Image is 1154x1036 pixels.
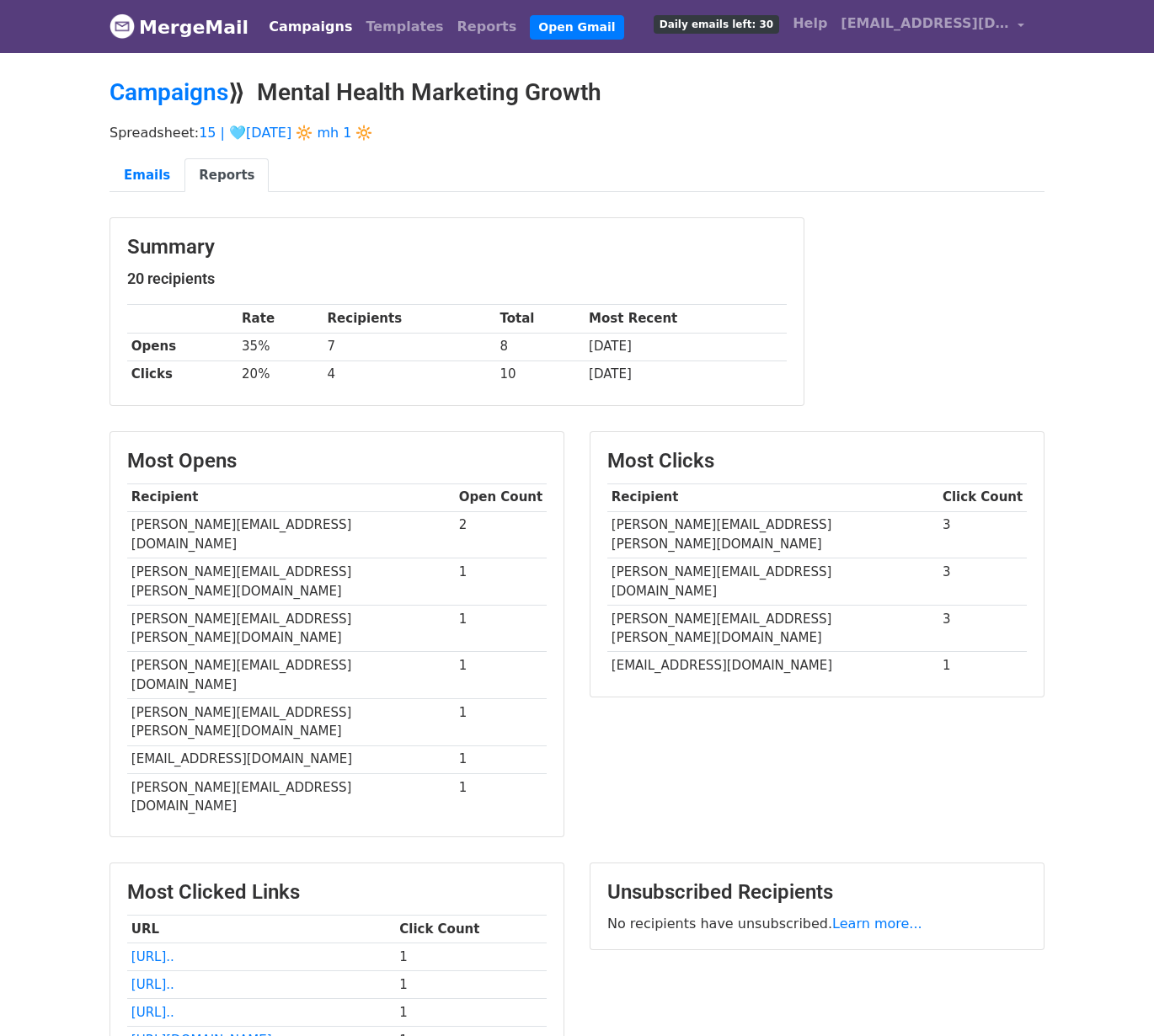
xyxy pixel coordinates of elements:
td: 4 [323,360,496,388]
a: Emails [110,158,184,193]
a: 15 | 🩵[DATE] 🔆 mh 1 🔆 [199,125,372,141]
td: 3 [938,511,1027,558]
p: No recipients have unsubscribed. [607,915,1027,932]
th: Opens [127,333,238,360]
td: 1 [455,699,547,746]
td: 1 [938,652,1027,680]
td: [PERSON_NAME][EMAIL_ADDRESS][PERSON_NAME][DOMAIN_NAME] [127,558,455,606]
p: Spreadsheet: [110,124,1044,142]
th: Open Count [455,483,547,511]
th: URL [127,916,395,943]
td: [PERSON_NAME][EMAIL_ADDRESS][PERSON_NAME][DOMAIN_NAME] [607,511,938,558]
a: Campaigns [110,78,228,106]
td: 1 [455,773,547,820]
td: 1 [455,652,547,699]
td: [PERSON_NAME][EMAIL_ADDRESS][PERSON_NAME][DOMAIN_NAME] [127,699,455,746]
th: Recipients [323,305,496,333]
td: 1 [395,971,547,999]
td: [PERSON_NAME][EMAIL_ADDRESS][PERSON_NAME][DOMAIN_NAME] [127,605,455,652]
th: Total [496,305,585,333]
td: [DATE] [585,333,787,360]
td: 3 [938,558,1027,606]
a: Reports [451,10,524,44]
a: Campaigns [262,10,359,44]
a: [URL].. [131,949,174,964]
td: 8 [496,333,585,360]
h3: Most Clicks [607,449,1027,473]
td: [PERSON_NAME][EMAIL_ADDRESS][DOMAIN_NAME] [127,773,455,820]
td: 1 [455,745,547,773]
td: 1 [395,943,547,971]
td: [EMAIL_ADDRESS][DOMAIN_NAME] [127,745,455,773]
a: Learn more... [832,916,922,932]
a: Daily emails left: 30 [647,7,786,40]
h3: Most Clicked Links [127,880,547,905]
h3: Summary [127,235,787,259]
iframe: Chat Widget [1070,955,1154,1036]
a: Reports [184,158,269,193]
th: Recipient [607,483,938,511]
th: Clicks [127,360,238,388]
h5: 20 recipients [127,270,787,288]
td: 1 [455,605,547,652]
th: Rate [238,305,323,333]
th: Click Count [395,916,547,943]
span: Daily emails left: 30 [654,15,779,34]
a: [URL].. [131,1005,174,1020]
th: Click Count [938,483,1027,511]
a: Help [786,7,834,40]
h3: Most Opens [127,449,547,473]
td: 35% [238,333,323,360]
h3: Unsubscribed Recipients [607,880,1027,905]
a: MergeMail [110,9,248,45]
td: [PERSON_NAME][EMAIL_ADDRESS][DOMAIN_NAME] [607,558,938,606]
a: Open Gmail [530,15,623,40]
td: 10 [496,360,585,388]
a: [EMAIL_ADDRESS][DOMAIN_NAME] [834,7,1031,46]
th: Recipient [127,483,455,511]
a: Templates [359,10,450,44]
td: 1 [395,999,547,1027]
td: [DATE] [585,360,787,388]
span: [EMAIL_ADDRESS][DOMAIN_NAME] [841,13,1009,34]
td: [PERSON_NAME][EMAIL_ADDRESS][DOMAIN_NAME] [127,511,455,558]
td: 20% [238,360,323,388]
td: 7 [323,333,496,360]
td: [EMAIL_ADDRESS][DOMAIN_NAME] [607,652,938,680]
a: [URL].. [131,977,174,992]
th: Most Recent [585,305,787,333]
td: [PERSON_NAME][EMAIL_ADDRESS][DOMAIN_NAME] [127,652,455,699]
td: 1 [455,558,547,606]
h2: ⟫ Mental Health Marketing Growth [110,78,1044,107]
td: 3 [938,605,1027,652]
td: 2 [455,511,547,558]
td: [PERSON_NAME][EMAIL_ADDRESS][PERSON_NAME][DOMAIN_NAME] [607,605,938,652]
img: MergeMail logo [110,13,135,39]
